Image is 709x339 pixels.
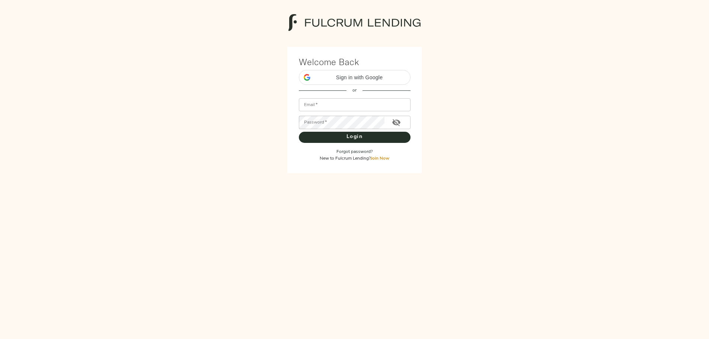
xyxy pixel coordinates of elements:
[371,156,389,161] a: Join Now
[313,74,406,81] span: Sign in with Google
[299,57,411,67] h1: Welcome Back
[306,132,403,142] span: Login
[346,86,363,95] span: or
[288,14,421,31] img: logo
[387,113,405,131] button: Toggle password visibility
[299,155,411,162] p: New to Fulcrum Lending?
[336,150,373,154] a: Forgot password?
[299,132,411,143] button: Login
[299,70,411,85] div: Sign in with Google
